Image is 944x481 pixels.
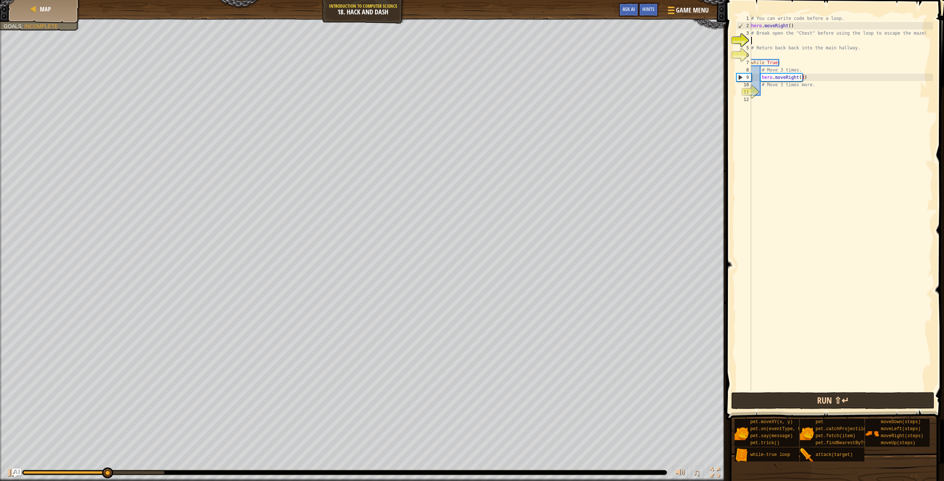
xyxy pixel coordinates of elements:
[816,419,824,425] span: pet
[737,74,751,81] div: 9
[750,419,793,425] span: pet.moveXY(x, y)
[881,433,923,439] span: moveRight(steps)
[708,466,722,481] button: Toggle fullscreen
[816,433,855,439] span: pet.fetch(item)
[736,81,751,88] div: 10
[662,3,713,20] button: Game Menu
[622,6,635,13] span: Ask AI
[736,88,751,96] div: 11
[750,426,819,432] span: pet.on(eventType, handler)
[816,426,885,432] span: pet.catchProjectile(arrow)
[737,22,751,29] div: 2
[736,59,751,66] div: 7
[736,37,751,44] div: 4
[4,23,21,29] span: Goals
[816,452,853,457] span: attack(target)
[21,23,24,29] span: :
[750,452,790,457] span: while-true loop
[673,466,688,481] button: Adjust volume
[736,15,751,22] div: 1
[750,433,793,439] span: pet.say(message)
[800,426,814,440] img: portrait.png
[736,29,751,37] div: 3
[736,96,751,103] div: 12
[691,466,704,481] button: ♫
[4,466,18,481] button: Ctrl + P: Play
[881,419,921,425] span: moveDown(steps)
[750,440,780,446] span: pet.trick()
[800,448,814,462] img: portrait.png
[865,426,879,440] img: portrait.png
[676,6,709,15] span: Game Menu
[735,426,749,440] img: portrait.png
[24,23,58,29] span: Incomplete
[40,5,51,13] span: Map
[693,467,700,478] span: ♫
[731,392,934,409] button: Run ⇧↵
[642,6,655,13] span: Hints
[12,468,21,477] button: Ask AI
[38,5,51,13] a: Map
[736,52,751,59] div: 6
[619,3,639,17] button: Ask AI
[881,426,921,432] span: moveLeft(steps)
[816,440,887,446] span: pet.findNearestByType(type)
[735,448,749,462] img: portrait.png
[881,440,916,446] span: moveUp(steps)
[736,66,751,74] div: 8
[736,44,751,52] div: 5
